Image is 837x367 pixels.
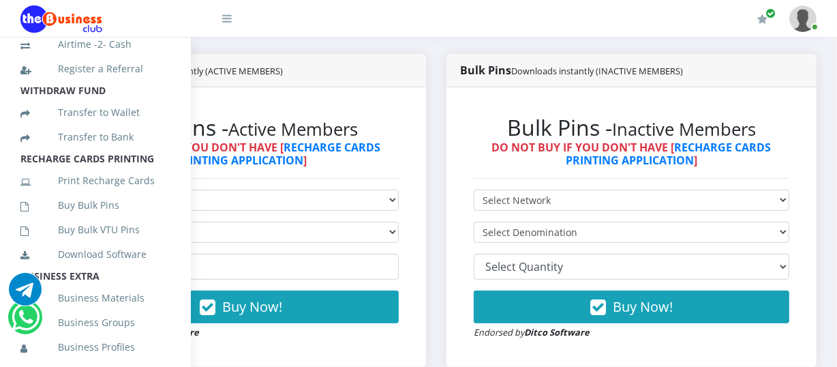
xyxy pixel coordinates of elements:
span: Renew/Upgrade Subscription [765,8,776,18]
a: Buy Bulk VTU Pins [20,214,170,246]
a: Business Groups [20,307,170,338]
span: Buy Now! [222,297,282,316]
img: User [789,5,817,32]
small: Endorsed by [474,326,590,338]
a: Buy Bulk Pins [20,190,170,221]
a: Business Materials [20,282,170,314]
span: Buy Now! [613,297,673,316]
small: Active Members [229,117,359,141]
a: Register a Referral [20,53,170,85]
h2: Bulk Pins - [474,115,789,141]
strong: DO NOT BUY IF YOU DON'T HAVE [ ] [102,140,381,168]
small: Downloads instantly (ACTIVE MEMBERS) [121,65,283,77]
a: Chat for support [9,283,42,306]
strong: DO NOT BUY IF YOU DON'T HAVE [ ] [492,140,772,168]
small: Inactive Members [612,117,756,141]
input: Enter Quantity [83,254,399,280]
strong: Ditco Software [524,326,590,338]
a: Chat for support [12,311,40,334]
small: Downloads instantly (INACTIVE MEMBERS) [511,65,683,77]
a: Download Software [20,239,170,270]
button: Buy Now! [474,291,789,323]
strong: Bulk Pins [460,63,683,78]
a: RECHARGE CARDS PRINTING APPLICATION [175,140,381,168]
a: Business Profiles [20,332,170,363]
a: Airtime -2- Cash [20,29,170,60]
a: Transfer to Wallet [20,97,170,128]
a: RECHARGE CARDS PRINTING APPLICATION [566,140,772,168]
i: Renew/Upgrade Subscription [757,14,767,25]
a: Transfer to Bank [20,121,170,153]
img: Logo [20,5,102,33]
button: Buy Now! [83,291,399,323]
h2: Bulk Pins - [83,115,399,141]
a: Print Recharge Cards [20,165,170,196]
